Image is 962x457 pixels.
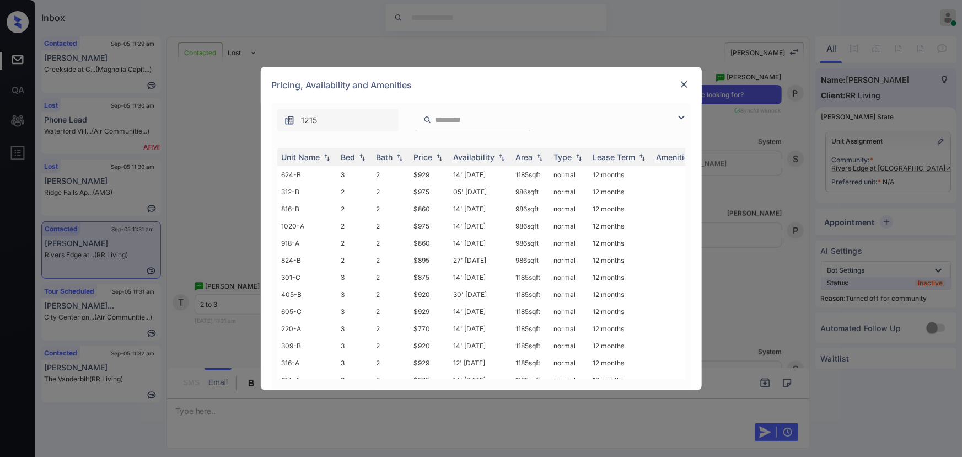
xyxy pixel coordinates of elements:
[516,152,533,162] div: Area
[550,252,589,269] td: normal
[512,337,550,354] td: 1185 sqft
[372,337,410,354] td: 2
[410,217,449,235] td: $975
[512,200,550,217] td: 986 sqft
[410,303,449,320] td: $929
[637,153,648,161] img: sorting
[593,152,636,162] div: Lease Term
[675,111,688,124] img: icon-zuma
[410,320,449,337] td: $770
[284,115,295,126] img: icon-zuma
[261,67,702,103] div: Pricing, Availability and Amenities
[410,252,449,269] td: $895
[550,320,589,337] td: normal
[589,217,652,235] td: 12 months
[337,337,372,354] td: 3
[277,337,337,354] td: 309-B
[534,153,545,161] img: sorting
[512,286,550,303] td: 1185 sqft
[589,337,652,354] td: 12 months
[410,235,449,252] td: $860
[589,303,652,320] td: 12 months
[277,252,337,269] td: 824-B
[423,115,432,125] img: icon-zuma
[377,152,393,162] div: Bath
[410,354,449,371] td: $929
[449,320,512,337] td: 14' [DATE]
[337,217,372,235] td: 2
[449,200,512,217] td: 14' [DATE]
[341,152,356,162] div: Bed
[512,217,550,235] td: 986 sqft
[372,371,410,389] td: 2
[550,217,589,235] td: normal
[550,200,589,217] td: normal
[573,153,584,161] img: sorting
[277,320,337,337] td: 220-A
[410,371,449,389] td: $875
[372,354,410,371] td: 2
[589,320,652,337] td: 12 months
[449,337,512,354] td: 14' [DATE]
[449,269,512,286] td: 14' [DATE]
[372,235,410,252] td: 2
[337,320,372,337] td: 3
[277,354,337,371] td: 316-A
[512,371,550,389] td: 1185 sqft
[449,354,512,371] td: 12' [DATE]
[372,217,410,235] td: 2
[550,183,589,200] td: normal
[372,303,410,320] td: 2
[372,286,410,303] td: 2
[337,166,372,183] td: 3
[454,152,495,162] div: Availability
[679,79,690,90] img: close
[337,235,372,252] td: 2
[277,235,337,252] td: 918-A
[277,269,337,286] td: 301-C
[277,166,337,183] td: 624-B
[554,152,572,162] div: Type
[410,286,449,303] td: $920
[277,286,337,303] td: 405-B
[550,371,589,389] td: normal
[337,354,372,371] td: 3
[434,153,445,161] img: sorting
[449,303,512,320] td: 14' [DATE]
[410,183,449,200] td: $975
[512,303,550,320] td: 1185 sqft
[550,235,589,252] td: normal
[372,166,410,183] td: 2
[337,371,372,389] td: 3
[512,320,550,337] td: 1185 sqft
[277,200,337,217] td: 816-B
[589,286,652,303] td: 12 months
[277,303,337,320] td: 605-C
[449,217,512,235] td: 14' [DATE]
[410,200,449,217] td: $860
[550,166,589,183] td: normal
[302,114,318,126] span: 1215
[394,153,405,161] img: sorting
[589,354,652,371] td: 12 months
[410,337,449,354] td: $920
[449,235,512,252] td: 14' [DATE]
[372,269,410,286] td: 2
[449,183,512,200] td: 05' [DATE]
[512,269,550,286] td: 1185 sqft
[512,235,550,252] td: 986 sqft
[512,183,550,200] td: 986 sqft
[321,153,332,161] img: sorting
[449,166,512,183] td: 14' [DATE]
[512,166,550,183] td: 1185 sqft
[337,200,372,217] td: 2
[410,166,449,183] td: $929
[449,286,512,303] td: 30' [DATE]
[550,303,589,320] td: normal
[589,200,652,217] td: 12 months
[589,371,652,389] td: 12 months
[277,183,337,200] td: 312-B
[589,252,652,269] td: 12 months
[277,371,337,389] td: 614-A
[282,152,320,162] div: Unit Name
